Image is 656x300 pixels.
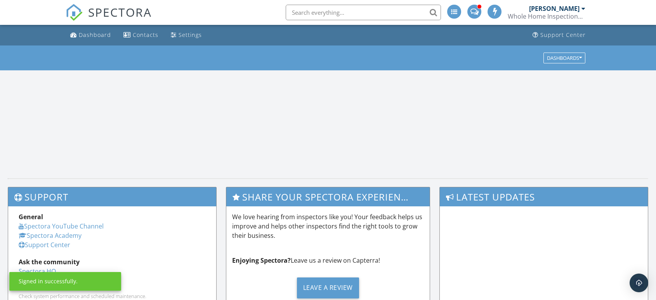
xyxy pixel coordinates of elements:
[543,52,585,63] button: Dashboards
[529,5,580,12] div: [PERSON_NAME]
[120,28,161,42] a: Contacts
[88,4,152,20] span: SPECTORA
[19,222,104,230] a: Spectora YouTube Channel
[8,187,216,206] h3: Support
[19,231,82,240] a: Spectora Academy
[226,187,430,206] h3: Share Your Spectora Experience
[286,5,441,20] input: Search everything...
[508,12,585,20] div: Whole Home Inspections, LLC
[19,241,70,249] a: Support Center
[66,10,152,27] a: SPECTORA
[133,31,158,38] div: Contacts
[232,256,424,265] p: Leave us a review on Capterra!
[19,267,56,276] a: Spectora HQ
[440,187,648,206] h3: Latest Updates
[547,55,582,61] div: Dashboards
[79,31,111,38] div: Dashboard
[168,28,205,42] a: Settings
[179,31,202,38] div: Settings
[232,256,291,265] strong: Enjoying Spectora?
[66,4,83,21] img: The Best Home Inspection Software - Spectora
[19,213,43,221] strong: General
[297,277,359,298] div: Leave a Review
[540,31,586,38] div: Support Center
[67,28,114,42] a: Dashboard
[19,277,78,285] div: Signed in successfully.
[232,212,424,240] p: We love hearing from inspectors like you! Your feedback helps us improve and helps other inspecto...
[529,28,589,42] a: Support Center
[630,274,648,292] div: Open Intercom Messenger
[19,293,206,299] div: Check system performance and scheduled maintenance.
[19,257,206,267] div: Ask the community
